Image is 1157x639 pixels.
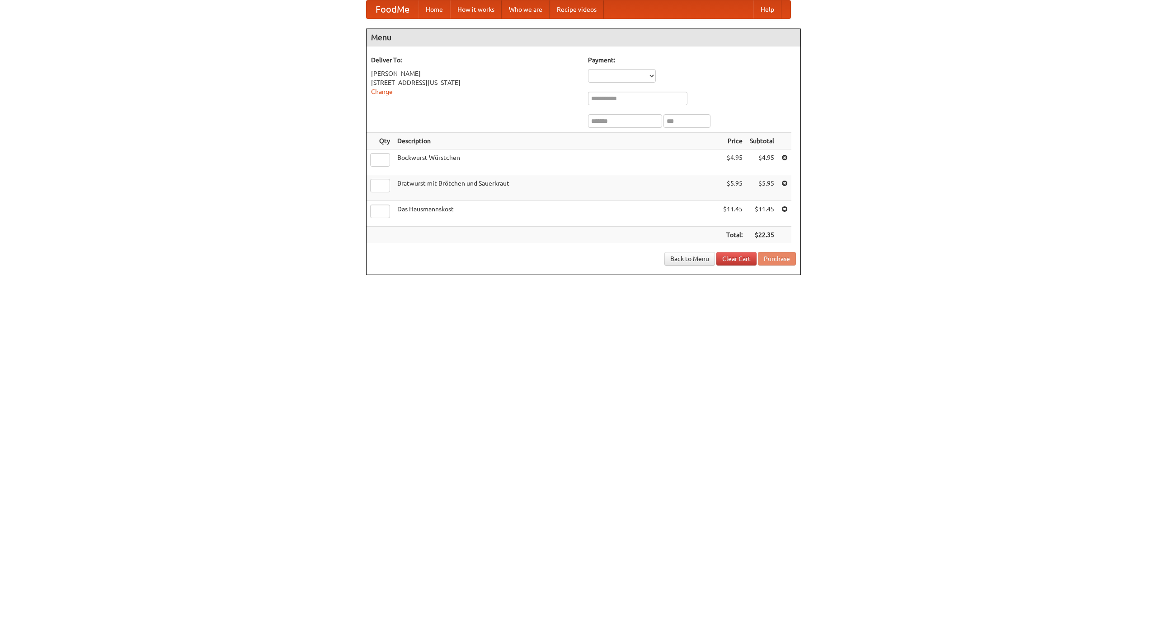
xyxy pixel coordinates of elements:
[502,0,550,19] a: Who we are
[394,149,720,175] td: Bockwurst Würstchen
[716,252,757,266] a: Clear Cart
[394,133,720,149] th: Description
[371,88,393,95] a: Change
[371,69,579,78] div: [PERSON_NAME]
[394,201,720,227] td: Das Hausmannskost
[753,0,781,19] a: Help
[367,133,394,149] th: Qty
[450,0,502,19] a: How it works
[746,149,778,175] td: $4.95
[720,201,746,227] td: $11.45
[746,227,778,243] th: $22.35
[720,133,746,149] th: Price
[746,201,778,227] td: $11.45
[664,252,715,266] a: Back to Menu
[367,28,800,47] h4: Menu
[720,227,746,243] th: Total:
[367,0,419,19] a: FoodMe
[720,149,746,175] td: $4.95
[758,252,796,266] button: Purchase
[746,133,778,149] th: Subtotal
[371,56,579,65] h5: Deliver To:
[394,175,720,201] td: Bratwurst mit Brötchen und Sauerkraut
[588,56,796,65] h5: Payment:
[746,175,778,201] td: $5.95
[371,78,579,87] div: [STREET_ADDRESS][US_STATE]
[720,175,746,201] td: $5.95
[419,0,450,19] a: Home
[550,0,604,19] a: Recipe videos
